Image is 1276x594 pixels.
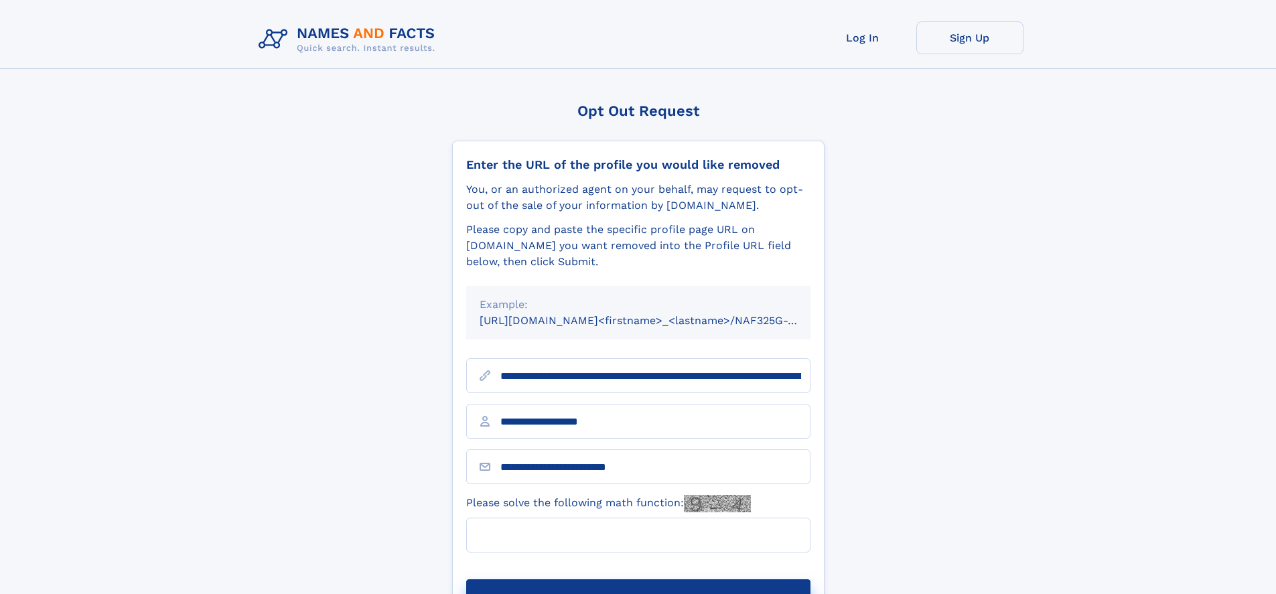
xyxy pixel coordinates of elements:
img: Logo Names and Facts [253,21,446,58]
div: Example: [480,297,797,313]
a: Sign Up [916,21,1023,54]
small: [URL][DOMAIN_NAME]<firstname>_<lastname>/NAF325G-xxxxxxxx [480,314,836,327]
div: Please copy and paste the specific profile page URL on [DOMAIN_NAME] you want removed into the Pr... [466,222,810,270]
div: Opt Out Request [452,102,825,119]
div: You, or an authorized agent on your behalf, may request to opt-out of the sale of your informatio... [466,181,810,214]
div: Enter the URL of the profile you would like removed [466,157,810,172]
label: Please solve the following math function: [466,495,751,512]
a: Log In [809,21,916,54]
